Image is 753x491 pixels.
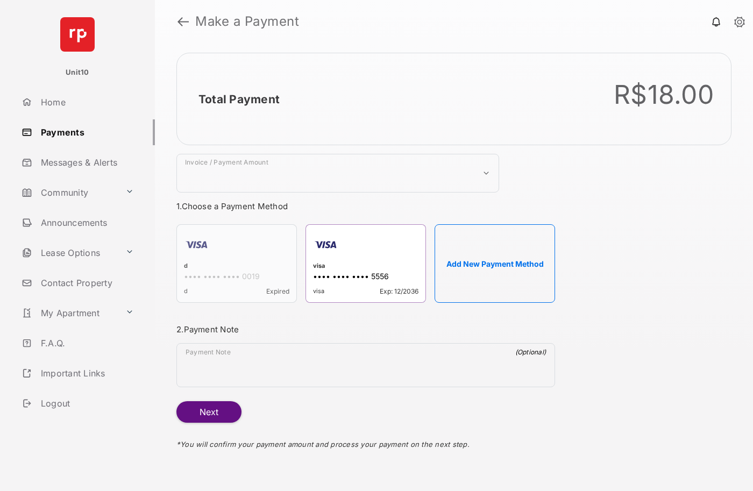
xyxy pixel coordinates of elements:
img: svg+xml;base64,PHN2ZyB4bWxucz0iaHR0cDovL3d3dy53My5vcmcvMjAwMC9zdmciIHdpZHRoPSI2NCIgaGVpZ2h0PSI2NC... [60,17,95,52]
div: visa•••• •••• •••• 5556visaExp: 12/2036 [306,224,426,303]
div: •••• •••• •••• 5556 [313,272,418,283]
button: Next [176,401,241,423]
span: Expired [266,287,289,295]
span: d [184,287,188,295]
h2: Total Payment [198,92,280,106]
div: visa [313,262,418,272]
strong: Make a Payment [195,15,299,28]
span: Exp: 12/2036 [380,287,418,295]
p: Unit10 [66,67,89,78]
h3: 2. Payment Note [176,324,555,335]
span: visa [313,287,324,295]
div: d•••• •••• •••• 0019dExpired [176,224,297,303]
div: •••• •••• •••• 0019 [184,272,289,283]
h3: 1. Choose a Payment Method [176,201,555,211]
a: Logout [17,390,155,416]
div: * You will confirm your payment amount and process your payment on the next step. [176,423,555,459]
button: Add New Payment Method [435,224,555,303]
a: Lease Options [17,240,121,266]
a: Payments [17,119,155,145]
a: Messages & Alerts [17,150,155,175]
a: My Apartment [17,300,121,326]
a: F.A.Q. [17,330,155,356]
a: Community [17,180,121,205]
div: R$18.00 [614,79,714,110]
a: Contact Property [17,270,155,296]
a: Announcements [17,210,155,236]
a: Important Links [17,360,138,386]
div: d [184,262,289,272]
a: Home [17,89,155,115]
